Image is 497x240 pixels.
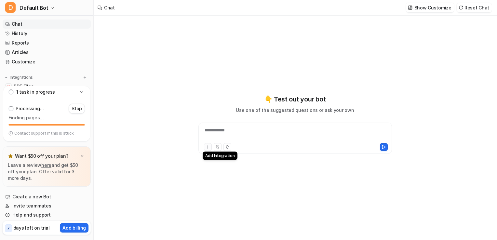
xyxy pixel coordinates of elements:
[236,107,354,113] p: Use one of the suggested questions or ask your own
[5,2,16,13] span: D
[72,105,82,112] p: Stop
[15,153,69,159] p: Want $50 off your plan?
[203,152,237,160] div: Add Integration
[457,3,492,12] button: Reset Chat
[69,104,85,113] button: Stop
[16,89,55,95] p: 1 task in progress
[3,38,91,47] a: Reports
[414,4,451,11] p: Show Customize
[104,4,115,11] div: Chat
[7,225,10,231] p: 7
[41,162,51,168] a: here
[7,85,10,88] img: PDF Files
[8,115,85,120] p: Finding pages…
[3,20,91,29] a: Chat
[3,210,91,220] a: Help and support
[406,3,454,12] button: Show Customize
[20,3,48,12] span: Default Bot
[3,201,91,210] a: Invite teammates
[3,48,91,57] a: Articles
[3,57,91,66] a: Customize
[3,29,91,38] a: History
[14,131,74,136] p: Contact support if this is stuck.
[4,75,8,80] img: expand menu
[264,94,326,104] p: 👇 Test out your bot
[80,154,84,158] img: x
[10,75,33,80] p: Integrations
[16,105,44,112] p: Processing...
[3,192,91,201] a: Create a new Bot
[60,223,88,233] button: Add billing
[62,224,86,231] p: Add billing
[3,82,91,91] a: PDF FilesPDF Files
[3,74,35,81] button: Integrations
[408,5,412,10] img: customize
[83,75,87,80] img: menu_add.svg
[8,153,13,159] img: star
[14,83,34,90] span: PDF Files
[459,5,463,10] img: reset
[13,224,50,231] p: days left on trial
[8,162,86,181] p: Leave a review and get $50 off your plan. Offer valid for 3 more days.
